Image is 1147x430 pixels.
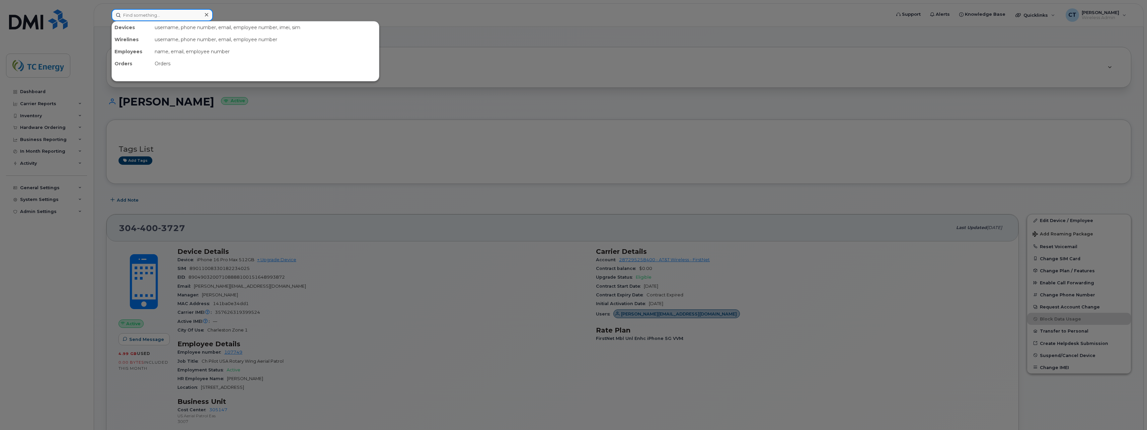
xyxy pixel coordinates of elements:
[152,33,379,46] div: username, phone number, email, employee number
[112,58,152,70] div: Orders
[152,21,379,33] div: username, phone number, email, employee number, imei, sim
[112,46,152,58] div: Employees
[1118,401,1142,425] iframe: Messenger Launcher
[112,33,152,46] div: Wirelines
[152,58,379,70] div: Orders
[112,21,152,33] div: Devices
[152,46,379,58] div: name, email, employee number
